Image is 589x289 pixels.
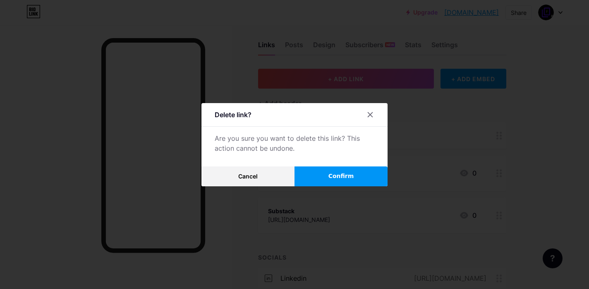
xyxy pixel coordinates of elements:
span: Cancel [238,173,258,180]
div: Delete link? [215,110,251,120]
button: Confirm [294,166,388,186]
button: Cancel [201,166,294,186]
div: Are you sure you want to delete this link? This action cannot be undone. [215,133,374,153]
span: Confirm [328,172,354,181]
